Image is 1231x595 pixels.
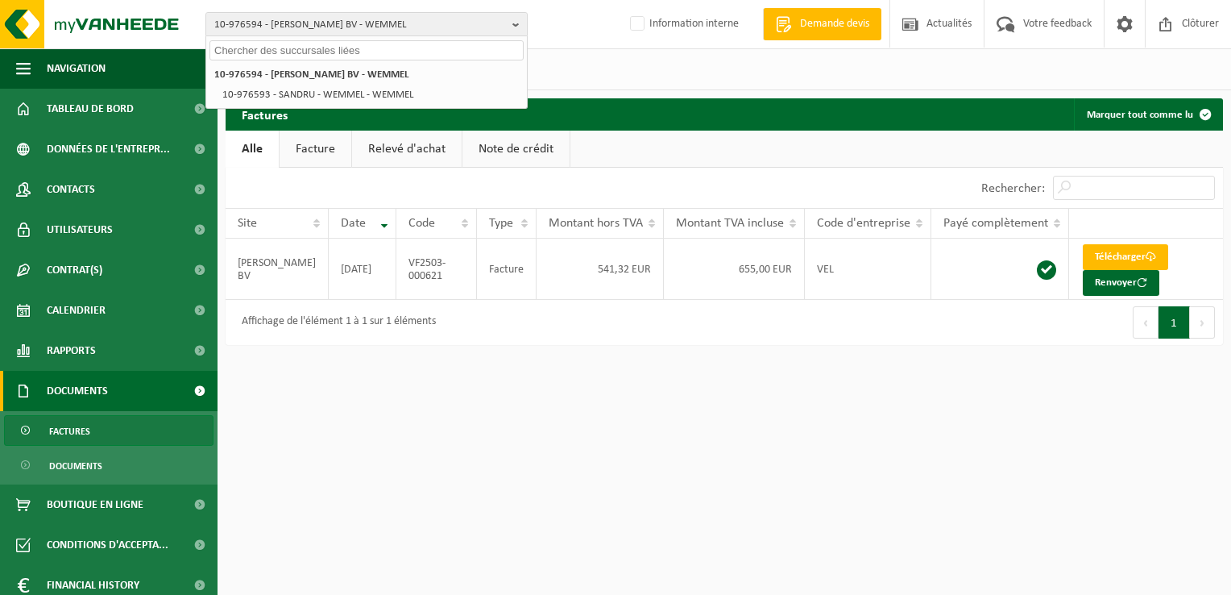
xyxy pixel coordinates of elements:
span: Code d'entreprise [817,217,910,230]
span: Montant TVA incluse [676,217,784,230]
span: Tableau de bord [47,89,134,129]
span: Site [238,217,257,230]
span: Montant hors TVA [549,217,643,230]
td: 655,00 EUR [664,239,805,300]
a: Télécharger [1083,244,1168,270]
span: Demande devis [796,16,873,32]
a: Documents [4,450,213,481]
a: Factures [4,415,213,446]
td: 541,32 EUR [537,239,664,300]
button: Next [1190,306,1215,339]
span: Contrat(s) [47,250,102,290]
h2: Factures [226,98,304,130]
span: Boutique en ligne [47,485,143,525]
a: Relevé d'achat [352,131,462,168]
span: Date [341,217,366,230]
span: Code [408,217,435,230]
a: Alle [226,131,279,168]
a: Note de crédit [462,131,570,168]
span: Calendrier [47,290,106,331]
button: 1 [1158,306,1190,339]
td: [PERSON_NAME] BV [226,239,329,300]
span: Données de l'entrepr... [47,129,170,169]
span: Navigation [47,48,106,89]
button: Previous [1133,306,1158,339]
span: Factures [49,416,90,447]
span: Rapports [47,331,96,371]
span: Payé complètement [943,217,1048,230]
label: Information interne [627,12,739,36]
span: Documents [49,451,102,481]
td: [DATE] [329,239,396,300]
span: Documents [47,371,108,411]
strong: 10-976594 - [PERSON_NAME] BV - WEMMEL [214,69,409,80]
li: 10-976593 - SANDRU - WEMMEL - WEMMEL [218,85,524,105]
input: Chercher des succursales liées [209,40,524,60]
a: Demande devis [763,8,881,40]
td: VEL [805,239,931,300]
span: 10-976594 - [PERSON_NAME] BV - WEMMEL [214,13,506,37]
button: Renvoyer [1083,270,1159,296]
a: Facture [280,131,351,168]
div: Affichage de l'élément 1 à 1 sur 1 éléments [234,308,436,337]
span: Contacts [47,169,95,210]
span: Conditions d'accepta... [47,525,168,565]
td: Facture [477,239,537,300]
label: Rechercher: [981,182,1045,195]
button: Marquer tout comme lu [1074,98,1221,131]
span: Utilisateurs [47,210,113,250]
span: Type [489,217,513,230]
button: 10-976594 - [PERSON_NAME] BV - WEMMEL [205,12,528,36]
td: VF2503-000621 [396,239,476,300]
